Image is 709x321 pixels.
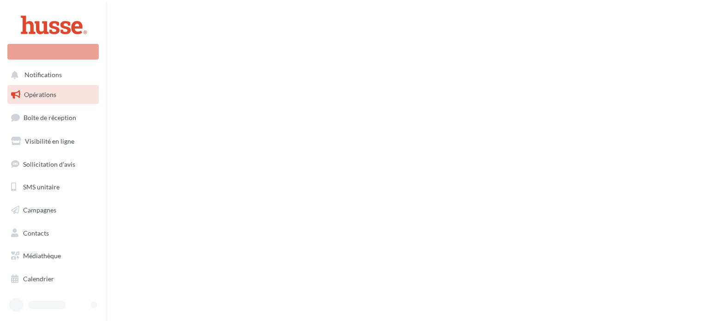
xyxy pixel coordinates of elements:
a: Boîte de réception [6,108,101,127]
span: Médiathèque [23,252,61,260]
a: Médiathèque [6,246,101,266]
span: Campagnes [23,206,56,214]
a: Calendrier [6,269,101,289]
div: Nouvelle campagne [7,44,99,60]
a: Sollicitation d'avis [6,155,101,174]
a: Opérations [6,85,101,104]
span: Opérations [24,91,56,98]
span: Sollicitation d'avis [23,160,75,168]
span: Visibilité en ligne [25,137,74,145]
a: SMS unitaire [6,177,101,197]
span: Calendrier [23,275,54,283]
a: Visibilité en ligne [6,132,101,151]
a: Campagnes [6,200,101,220]
a: Contacts [6,224,101,243]
span: SMS unitaire [23,183,60,191]
span: Boîte de réception [24,114,76,121]
span: Contacts [23,229,49,237]
span: Notifications [24,71,62,79]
